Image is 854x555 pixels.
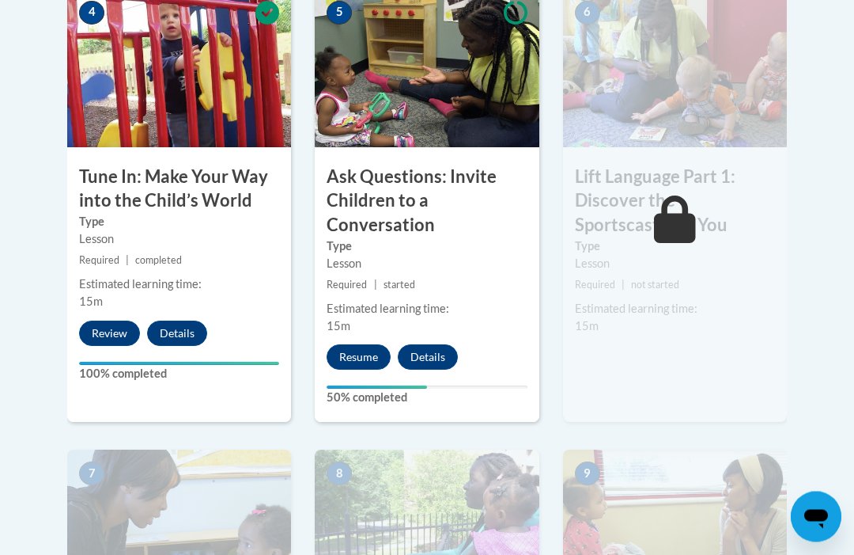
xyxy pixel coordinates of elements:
[79,321,140,347] button: Review
[575,279,615,291] span: Required
[79,462,104,486] span: 7
[79,231,279,249] div: Lesson
[79,366,279,383] label: 100% completed
[327,390,527,407] label: 50% completed
[327,2,352,25] span: 5
[575,320,599,333] span: 15m
[563,165,787,238] h3: Lift Language Part 1: Discover the Sportscaster in You
[79,295,103,309] span: 15m
[79,214,279,231] label: Type
[147,321,207,347] button: Details
[398,345,458,371] button: Details
[67,165,291,215] h3: Tune In: Make Your Way into the Child’s World
[327,462,352,486] span: 8
[79,255,119,267] span: Required
[135,255,182,267] span: completed
[575,462,600,486] span: 9
[327,386,427,390] div: Your progress
[126,255,129,267] span: |
[327,238,527,256] label: Type
[575,256,775,273] div: Lesson
[327,345,391,371] button: Resume
[327,256,527,273] div: Lesson
[791,492,841,542] iframe: Button to launch messaging window
[374,279,377,291] span: |
[327,279,367,291] span: Required
[575,301,775,318] div: Estimated learning time:
[327,301,527,318] div: Estimated learning time:
[79,363,279,366] div: Your progress
[327,320,350,333] span: 15m
[79,2,104,25] span: 4
[575,238,775,256] label: Type
[622,279,625,291] span: |
[631,279,679,291] span: not started
[575,2,600,25] span: 6
[79,276,279,294] div: Estimated learning time:
[384,279,415,291] span: started
[315,165,538,238] h3: Ask Questions: Invite Children to a Conversation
